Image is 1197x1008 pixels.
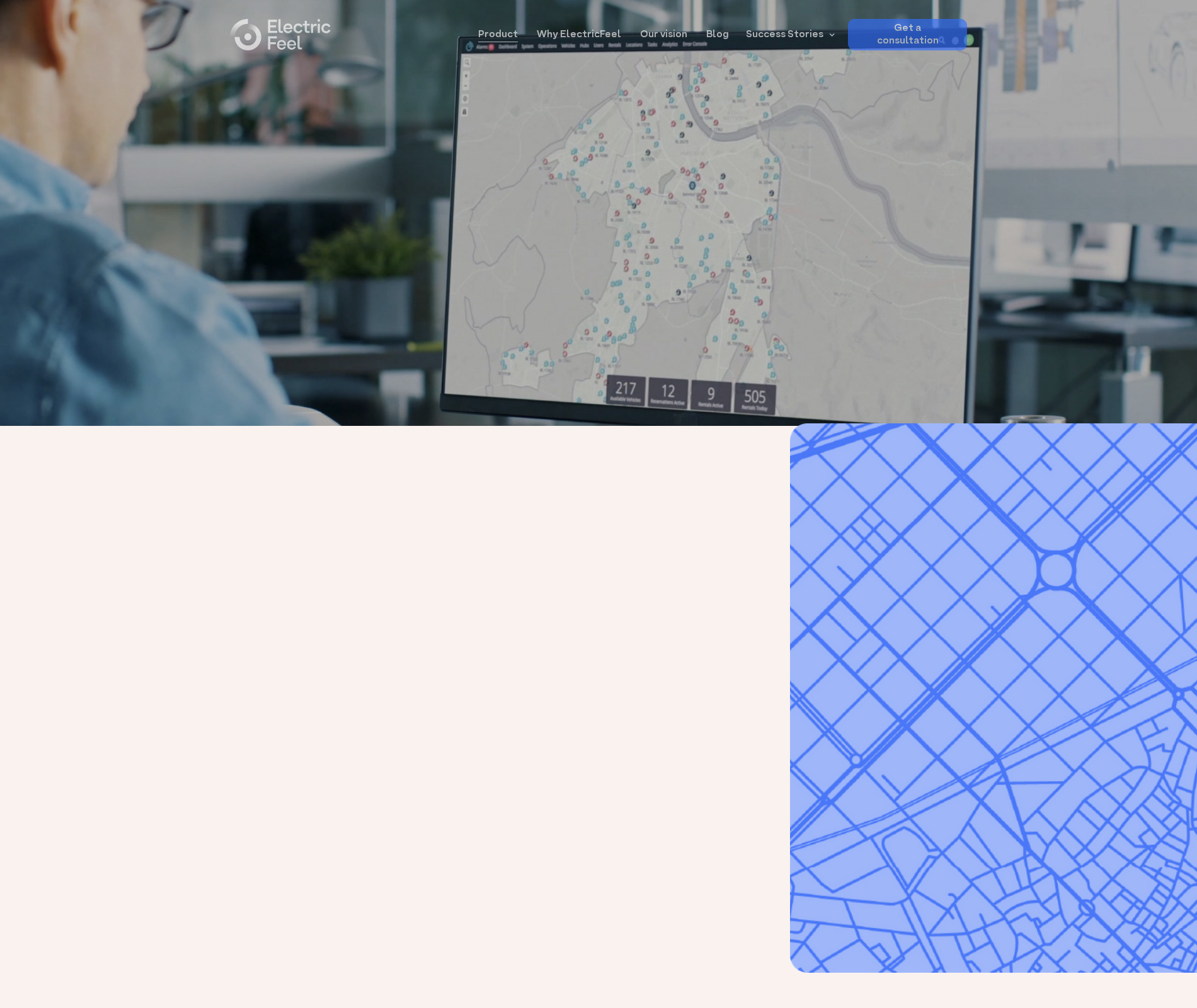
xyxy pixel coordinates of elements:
[706,19,729,42] a: Blog
[746,27,823,42] div: Success Stories
[640,19,687,42] a: Our vision
[738,19,839,50] div: Success Stories
[537,19,621,42] a: Why ElectricFeel
[848,19,967,50] a: Get a consultation
[478,19,518,42] a: Product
